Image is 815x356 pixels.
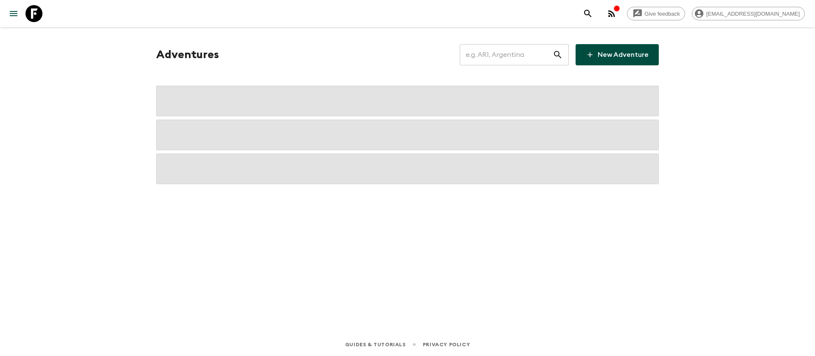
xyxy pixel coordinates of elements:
[692,7,805,20] div: [EMAIL_ADDRESS][DOMAIN_NAME]
[5,5,22,22] button: menu
[576,44,659,65] a: New Adventure
[423,340,470,349] a: Privacy Policy
[627,7,685,20] a: Give feedback
[579,5,596,22] button: search adventures
[702,11,804,17] span: [EMAIL_ADDRESS][DOMAIN_NAME]
[640,11,685,17] span: Give feedback
[345,340,406,349] a: Guides & Tutorials
[460,43,553,67] input: e.g. AR1, Argentina
[156,46,219,63] h1: Adventures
